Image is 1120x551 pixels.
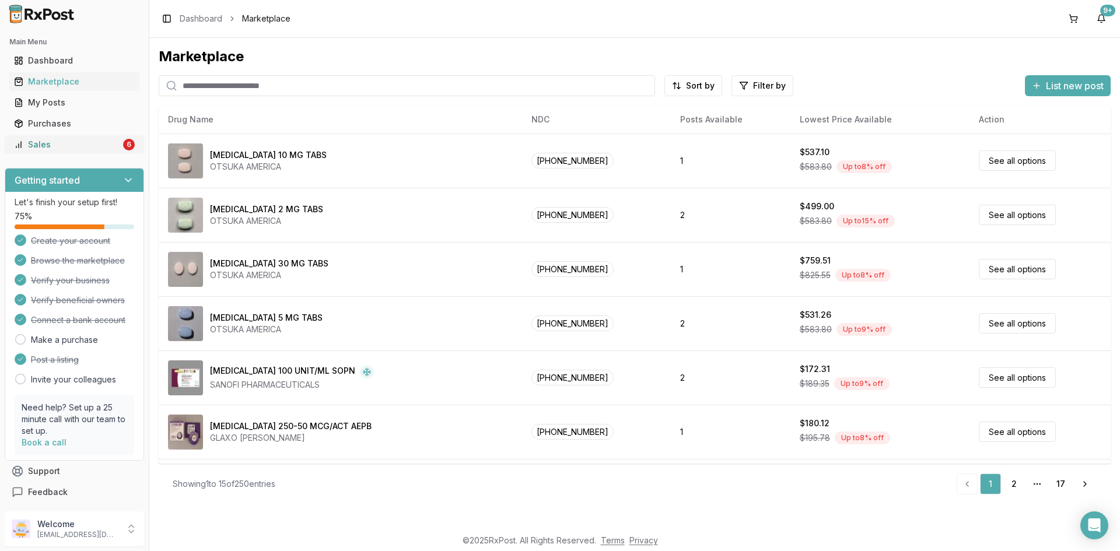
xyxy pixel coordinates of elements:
div: [MEDICAL_DATA] 250-50 MCG/ACT AEPB [210,420,372,432]
a: Purchases [9,113,139,134]
a: See all options [979,205,1056,225]
span: List new post [1046,79,1104,93]
p: [EMAIL_ADDRESS][DOMAIN_NAME] [37,530,118,539]
a: 2 [1003,473,1024,494]
div: [MEDICAL_DATA] 10 MG TABS [210,149,327,161]
span: [PHONE_NUMBER] [531,207,614,223]
span: Feedback [28,486,68,498]
span: [PHONE_NUMBER] [531,370,614,385]
div: $499.00 [800,201,834,212]
div: [MEDICAL_DATA] 2 MG TABS [210,203,323,215]
span: [PHONE_NUMBER] [531,261,614,277]
div: Up to 8 % off [835,431,890,444]
a: Book a call [22,437,66,447]
th: Posts Available [671,106,790,134]
span: Filter by [753,80,786,92]
div: Up to 8 % off [835,269,891,282]
td: 1 [671,405,790,459]
div: Up to 8 % off [836,160,892,173]
a: See all options [979,367,1056,388]
td: 1 [671,242,790,296]
span: Verify your business [31,275,110,286]
span: Connect a bank account [31,314,125,326]
a: See all options [979,313,1056,334]
img: Abilify 5 MG TABS [168,306,203,341]
h2: Main Menu [9,37,139,47]
div: My Posts [14,97,135,108]
div: GLAXO [PERSON_NAME] [210,432,372,444]
td: 2 [671,188,790,242]
div: [MEDICAL_DATA] 100 UNIT/ML SOPN [210,365,355,379]
span: $195.78 [800,432,830,444]
td: 2 [671,459,790,513]
div: $180.12 [800,417,829,429]
div: Dashboard [14,55,135,66]
button: Marketplace [5,72,144,91]
span: $583.80 [800,161,832,173]
a: See all options [979,259,1056,279]
div: [MEDICAL_DATA] 30 MG TABS [210,258,328,269]
a: Go to next page [1073,473,1097,494]
p: Welcome [37,518,118,530]
div: 6 [123,139,135,150]
button: Sales6 [5,135,144,154]
a: See all options [979,422,1056,442]
span: $583.80 [800,324,832,335]
td: 2 [671,350,790,405]
div: Marketplace [14,76,135,87]
a: Sales6 [9,134,139,155]
div: OTSUKA AMERICA [210,161,327,173]
div: Up to 9 % off [834,377,890,390]
th: Drug Name [159,106,522,134]
span: Sort by [686,80,715,92]
div: $759.51 [800,255,831,266]
div: $531.26 [800,309,831,321]
button: 9+ [1092,9,1111,28]
td: 1 [671,134,790,188]
a: Privacy [629,535,658,545]
img: RxPost Logo [5,5,79,23]
th: NDC [522,106,671,134]
button: My Posts [5,93,144,112]
div: 9+ [1100,5,1115,16]
a: Terms [601,535,625,545]
span: Browse the marketplace [31,255,125,266]
button: Sort by [664,75,722,96]
a: My Posts [9,92,139,113]
button: Purchases [5,114,144,133]
div: SANOFI PHARMACEUTICALS [210,379,374,391]
img: Advair Diskus 250-50 MCG/ACT AEPB [168,415,203,450]
button: List new post [1025,75,1111,96]
a: List new post [1025,81,1111,93]
div: OTSUKA AMERICA [210,324,323,335]
div: OTSUKA AMERICA [210,215,323,227]
div: Up to 15 % off [836,215,895,227]
th: Lowest Price Available [790,106,970,134]
a: Dashboard [180,13,222,24]
span: $583.80 [800,215,832,227]
img: Admelog SoloStar 100 UNIT/ML SOPN [168,360,203,395]
button: Support [5,461,144,482]
td: 2 [671,296,790,350]
button: Filter by [731,75,793,96]
div: Purchases [14,118,135,129]
a: Dashboard [9,50,139,71]
div: OTSUKA AMERICA [210,269,328,281]
span: [PHONE_NUMBER] [531,153,614,169]
span: $825.55 [800,269,831,281]
a: Make a purchase [31,334,98,346]
span: Verify beneficial owners [31,294,125,306]
a: 17 [1050,473,1071,494]
span: 75 % [15,210,32,222]
span: $189.35 [800,378,829,389]
a: See all options [979,150,1056,171]
div: $537.10 [800,146,829,158]
div: $172.31 [800,363,830,375]
p: Need help? Set up a 25 minute call with our team to set up. [22,402,127,437]
span: Post a listing [31,354,79,366]
button: Feedback [5,482,144,503]
div: Up to 9 % off [836,323,892,336]
div: Showing 1 to 15 of 250 entries [173,478,275,490]
div: Open Intercom Messenger [1080,511,1108,539]
button: Dashboard [5,51,144,70]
